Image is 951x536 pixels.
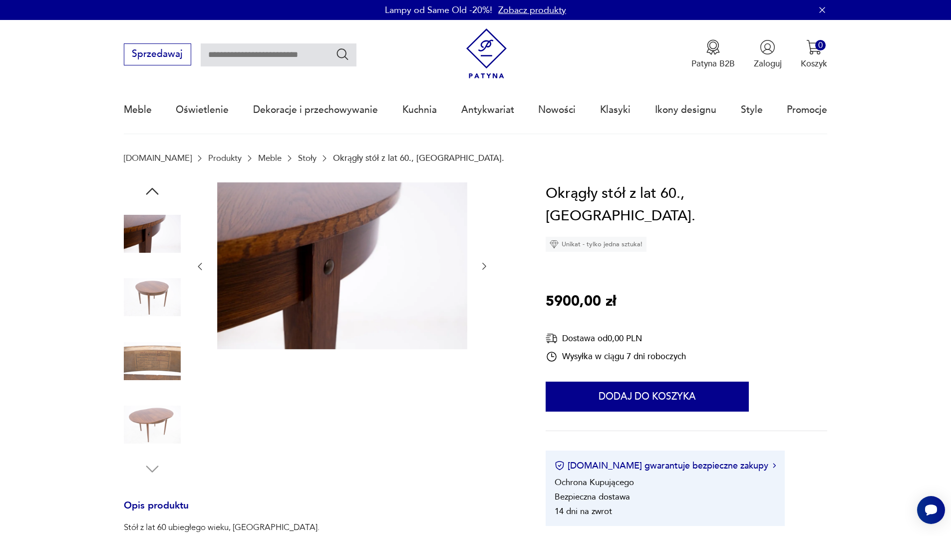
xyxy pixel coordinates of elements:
[124,333,181,390] img: Zdjęcie produktu Okrągły stół z lat 60., Polska.
[176,87,229,133] a: Oświetlenie
[555,491,630,503] li: Bezpieczna dostawa
[600,87,631,133] a: Klasyki
[124,502,517,522] h3: Opis produktu
[298,153,317,163] a: Stoły
[124,153,192,163] a: [DOMAIN_NAME]
[538,87,576,133] a: Nowości
[124,43,191,65] button: Sprzedawaj
[550,240,559,249] img: Ikona diamentu
[546,182,827,228] h1: Okrągły stół z lat 60., [GEOGRAPHIC_DATA].
[124,51,191,59] a: Sprzedawaj
[385,4,492,16] p: Lampy od Same Old -20%!
[815,40,826,50] div: 0
[124,396,181,453] img: Zdjęcie produktu Okrągły stół z lat 60., Polska.
[555,460,776,472] button: [DOMAIN_NAME] gwarantuje bezpieczne zakupy
[754,39,782,69] button: Zaloguj
[124,205,181,262] img: Zdjęcie produktu Okrągły stół z lat 60., Polska.
[801,39,827,69] button: 0Koszyk
[217,182,467,349] img: Zdjęcie produktu Okrągły stół z lat 60., Polska.
[498,4,566,16] a: Zobacz produkty
[655,87,716,133] a: Ikony designu
[801,58,827,69] p: Koszyk
[760,39,775,55] img: Ikonka użytkownika
[546,290,616,313] p: 5900,00 zł
[258,153,282,163] a: Meble
[335,47,350,61] button: Szukaj
[555,477,634,488] li: Ochrona Kupującego
[546,332,558,345] img: Ikona dostawy
[917,496,945,524] iframe: Smartsupp widget button
[546,351,686,363] div: Wysyłka w ciągu 7 dni roboczych
[253,87,378,133] a: Dekoracje i przechowywanie
[402,87,437,133] a: Kuchnia
[461,28,512,79] img: Patyna - sklep z meblami i dekoracjami vintage
[555,506,612,517] li: 14 dni na zwrot
[124,522,517,534] p: Stół z lat 60 ubiegłego wieku, [GEOGRAPHIC_DATA].
[555,461,565,471] img: Ikona certyfikatu
[124,87,152,133] a: Meble
[208,153,242,163] a: Produkty
[333,153,504,163] p: Okrągły stół z lat 60., [GEOGRAPHIC_DATA].
[705,39,721,55] img: Ikona medalu
[741,87,763,133] a: Style
[754,58,782,69] p: Zaloguj
[461,87,514,133] a: Antykwariat
[806,39,822,55] img: Ikona koszyka
[124,269,181,326] img: Zdjęcie produktu Okrągły stół z lat 60., Polska.
[691,58,735,69] p: Patyna B2B
[773,463,776,468] img: Ikona strzałki w prawo
[691,39,735,69] a: Ikona medaluPatyna B2B
[787,87,827,133] a: Promocje
[691,39,735,69] button: Patyna B2B
[546,332,686,345] div: Dostawa od 0,00 PLN
[546,382,749,412] button: Dodaj do koszyka
[546,237,646,252] div: Unikat - tylko jedna sztuka!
